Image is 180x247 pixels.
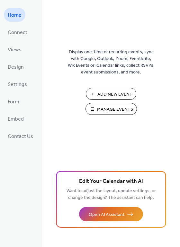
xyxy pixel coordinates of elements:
a: Embed [4,112,28,126]
span: Manage Events [97,106,133,113]
a: Home [4,8,25,22]
span: Connect [8,28,27,38]
a: Connect [4,25,31,39]
span: Want to adjust the layout, update settings, or change the design? The assistant can help. [67,187,156,202]
a: Form [4,94,23,108]
span: Contact Us [8,132,33,142]
span: Design [8,62,24,72]
a: Views [4,42,25,56]
button: Open AI Assistant [79,207,143,221]
span: Open AI Assistant [89,211,124,218]
span: Settings [8,80,27,90]
button: Manage Events [85,103,137,115]
span: Embed [8,114,24,124]
button: Add New Event [86,88,136,100]
span: Add New Event [97,91,132,98]
span: Edit Your Calendar with AI [79,177,143,186]
span: Home [8,10,22,21]
a: Contact Us [4,129,37,143]
a: Design [4,60,28,74]
span: Display one-time or recurring events, sync with Google, Outlook, Zoom, Eventbrite, Wix Events or ... [68,49,155,76]
span: Form [8,97,19,107]
span: Views [8,45,22,55]
a: Settings [4,77,31,91]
